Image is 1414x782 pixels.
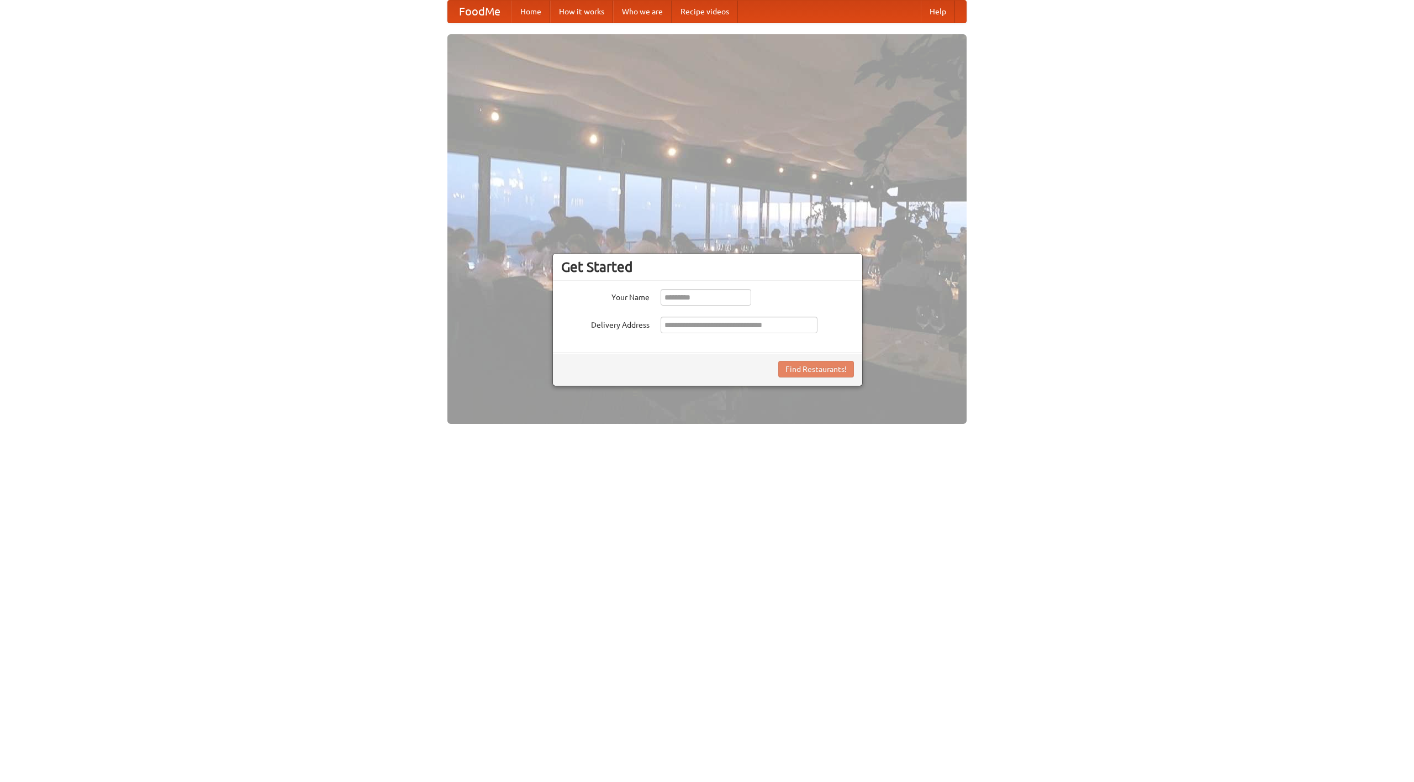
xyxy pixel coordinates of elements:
label: Your Name [561,289,650,303]
a: Help [921,1,955,23]
button: Find Restaurants! [778,361,854,377]
a: How it works [550,1,613,23]
a: Who we are [613,1,672,23]
label: Delivery Address [561,317,650,330]
a: Home [511,1,550,23]
h3: Get Started [561,259,854,275]
a: Recipe videos [672,1,738,23]
a: FoodMe [448,1,511,23]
